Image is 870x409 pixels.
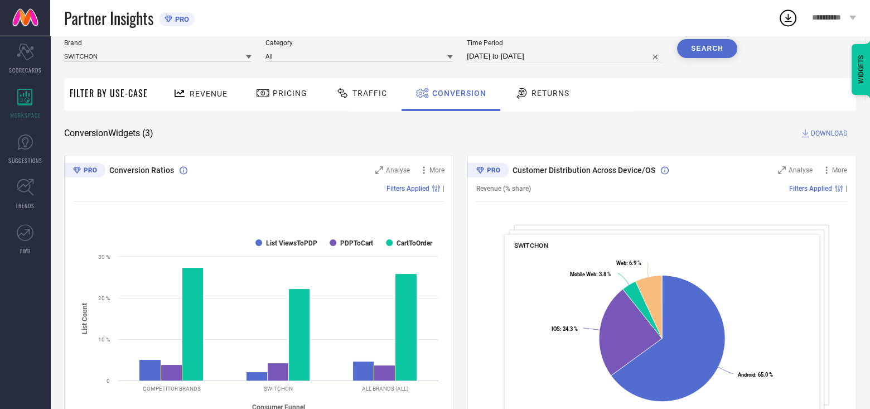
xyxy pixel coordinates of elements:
span: SUGGESTIONS [8,156,42,165]
span: SWITCHON [514,242,548,249]
text: SWITCHON [264,386,293,392]
text: List ViewsToPDP [266,239,317,247]
text: 0 [107,378,110,384]
text: PDPToCart [340,239,373,247]
tspan: Web [616,260,626,266]
div: Premium [467,163,509,180]
text: : 3.8 % [570,271,611,277]
span: | [845,185,847,193]
span: Conversion Ratios [109,166,174,175]
text: : 6.9 % [616,260,641,266]
span: FWD [20,247,31,255]
tspan: List Count [81,303,89,334]
span: More [832,166,847,174]
span: Brand [64,39,252,47]
tspan: Android [737,372,755,378]
text: COMPETITOR BRANDS [143,386,201,392]
span: Conversion Widgets ( 3 ) [64,128,153,139]
span: Time Period [467,39,663,47]
text: : 24.3 % [551,326,577,332]
text: 20 % [98,295,110,301]
span: Revenue [190,89,228,98]
svg: Zoom [778,166,786,174]
text: 10 % [98,336,110,343]
span: Partner Insights [64,7,153,30]
span: TRENDS [16,201,35,210]
span: Conversion [432,89,486,98]
span: Customer Distribution Across Device/OS [513,166,655,175]
tspan: IOS [551,326,559,332]
button: Search [677,39,737,58]
input: Select time period [467,50,663,63]
text: 30 % [98,254,110,260]
span: Returns [531,89,569,98]
span: WORKSPACE [10,111,41,119]
span: | [443,185,444,193]
span: Traffic [352,89,387,98]
span: Category [265,39,453,47]
span: Pricing [273,89,307,98]
span: Filter By Use-Case [70,86,148,100]
text: CartToOrder [397,239,433,247]
span: Analyse [789,166,813,174]
text: : 65.0 % [737,372,772,378]
svg: Zoom [375,166,383,174]
span: PRO [172,15,189,23]
span: Revenue (% share) [476,185,531,193]
span: Filters Applied [789,185,832,193]
tspan: Mobile Web [570,271,596,277]
span: DOWNLOAD [811,128,848,139]
div: Open download list [778,8,798,28]
text: ALL BRANDS (ALL) [362,386,408,392]
span: Analyse [386,166,410,174]
span: Filters Applied [386,185,429,193]
span: More [429,166,444,174]
span: SCORECARDS [9,66,42,74]
div: Premium [64,163,105,180]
